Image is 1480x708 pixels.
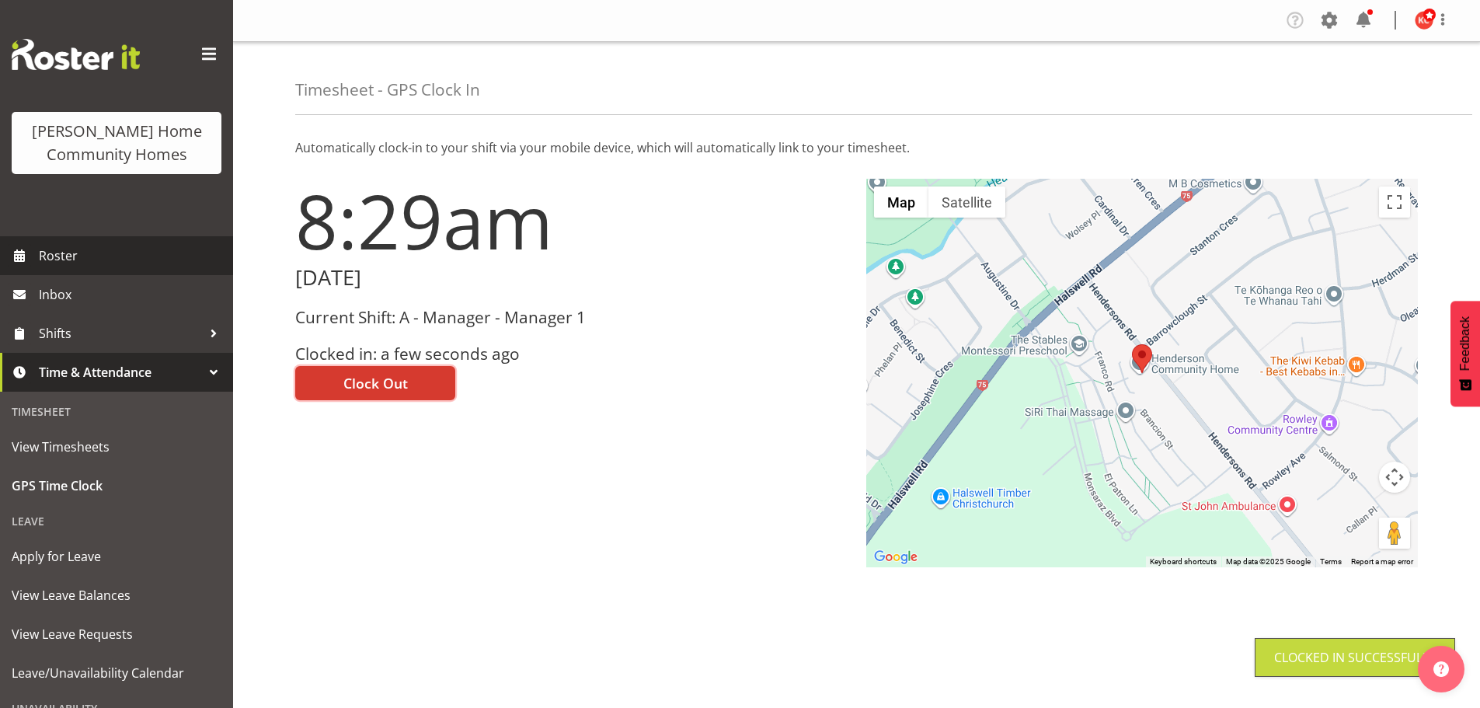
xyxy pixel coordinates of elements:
[4,537,229,576] a: Apply for Leave
[12,545,221,568] span: Apply for Leave
[1351,557,1413,566] a: Report a map error
[39,244,225,267] span: Roster
[295,138,1418,157] p: Automatically clock-in to your shift via your mobile device, which will automatically link to you...
[12,584,221,607] span: View Leave Balances
[4,505,229,537] div: Leave
[295,81,480,99] h4: Timesheet - GPS Clock In
[12,474,221,497] span: GPS Time Clock
[1379,462,1410,493] button: Map camera controls
[1379,518,1410,549] button: Drag Pegman onto the map to open Street View
[295,266,848,290] h2: [DATE]
[39,361,202,384] span: Time & Attendance
[12,435,221,459] span: View Timesheets
[295,345,848,363] h3: Clocked in: a few seconds ago
[1274,648,1436,667] div: Clocked in Successfully
[39,283,225,306] span: Inbox
[1150,556,1217,567] button: Keyboard shortcuts
[12,623,221,646] span: View Leave Requests
[4,466,229,505] a: GPS Time Clock
[39,322,202,345] span: Shifts
[343,373,408,393] span: Clock Out
[870,547,921,567] img: Google
[295,179,848,263] h1: 8:29am
[1226,557,1311,566] span: Map data ©2025 Google
[1458,316,1472,371] span: Feedback
[1379,187,1410,218] button: Toggle fullscreen view
[874,187,928,218] button: Show street map
[4,654,229,692] a: Leave/Unavailability Calendar
[4,576,229,615] a: View Leave Balances
[27,120,206,166] div: [PERSON_NAME] Home Community Homes
[12,39,140,70] img: Rosterit website logo
[1415,11,1433,30] img: kirsty-crossley8517.jpg
[1320,557,1342,566] a: Terms (opens in new tab)
[295,309,848,326] h3: Current Shift: A - Manager - Manager 1
[4,615,229,654] a: View Leave Requests
[12,661,221,685] span: Leave/Unavailability Calendar
[295,366,455,400] button: Clock Out
[1433,661,1449,677] img: help-xxl-2.png
[870,547,921,567] a: Open this area in Google Maps (opens a new window)
[4,427,229,466] a: View Timesheets
[1450,301,1480,406] button: Feedback - Show survey
[928,187,1005,218] button: Show satellite imagery
[4,396,229,427] div: Timesheet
